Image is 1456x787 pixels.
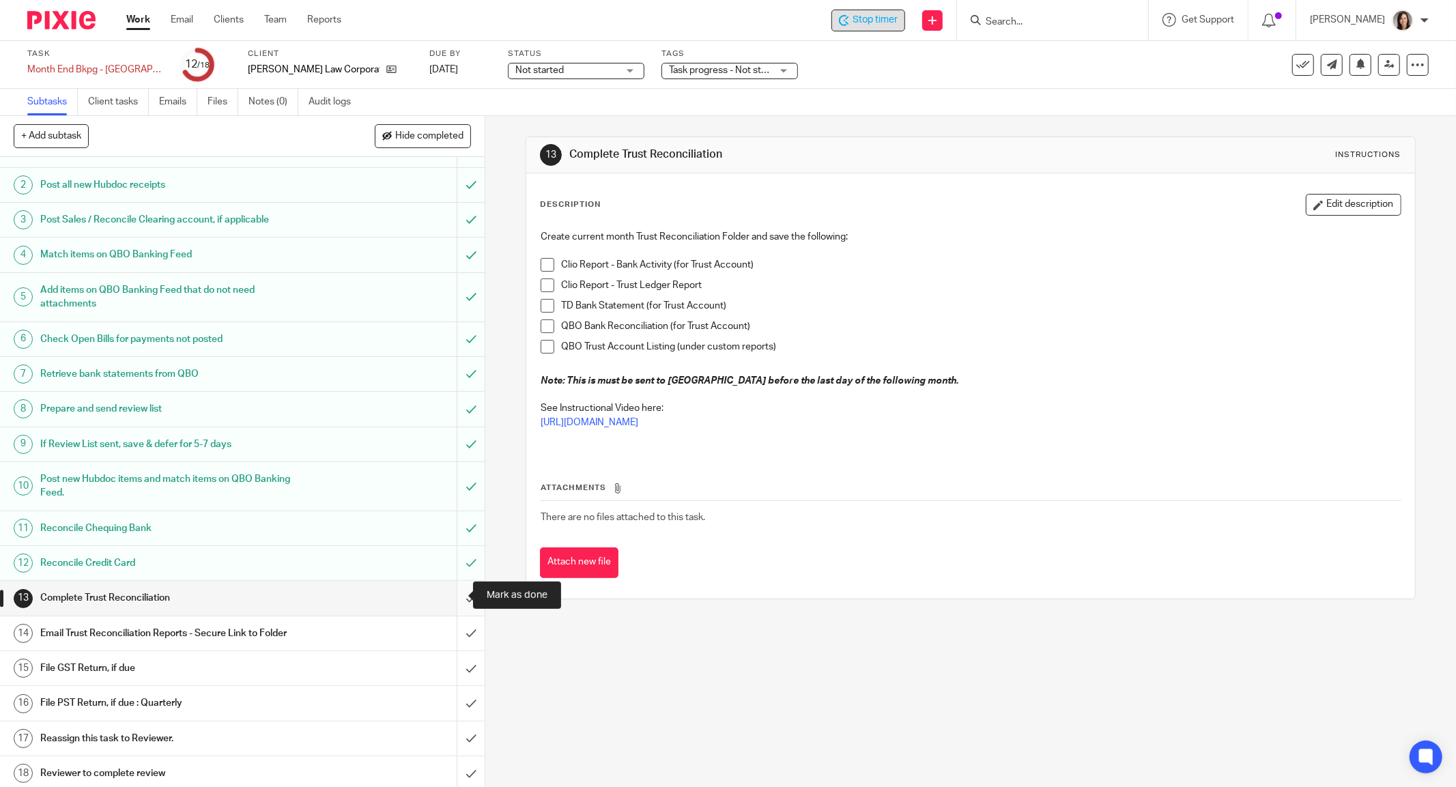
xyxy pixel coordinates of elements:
h1: Reconcile Credit Card [40,553,309,573]
div: 2 [14,175,33,195]
h1: Complete Trust Reconciliation [40,588,309,608]
img: Danielle%20photo.jpg [1392,10,1414,31]
label: Client [248,48,412,59]
h1: Post Sales / Reconcile Clearing account, if applicable [40,210,309,230]
h1: File GST Return, if due [40,658,309,678]
span: [DATE] [429,65,458,74]
span: Hide completed [395,131,463,142]
span: Not started [515,66,564,75]
div: 18 [14,764,33,783]
p: TD Bank Statement (for Trust Account) [561,299,1401,313]
h1: Email Trust Reconciliation Reports - Secure Link to Folder [40,623,309,644]
h1: Complete Trust Reconciliation [569,147,1000,162]
a: Reports [307,13,341,27]
a: Team [264,13,287,27]
h1: Match items on QBO Banking Feed [40,244,309,265]
div: 5 [14,287,33,306]
em: Note: This is must be sent to [GEOGRAPHIC_DATA] before the last day of the following month. [541,376,958,386]
a: Clients [214,13,244,27]
div: 6 [14,330,33,349]
div: 4 [14,246,33,265]
div: Kandola Law Corporation - Month End Bkpg - Kandola Law - July - Need Clio & Ledressay Law INV [831,10,905,31]
div: 7 [14,364,33,384]
h1: Add items on QBO Banking Feed that do not need attachments [40,280,309,315]
span: Stop timer [853,13,898,27]
label: Tags [661,48,798,59]
div: 15 [14,659,33,678]
div: 8 [14,399,33,418]
div: 13 [540,144,562,166]
p: [PERSON_NAME] [1310,13,1385,27]
a: Emails [159,89,197,115]
p: Create current month Trust Reconciliation Folder and save the following: [541,230,1401,244]
button: Attach new file [540,547,618,578]
label: Due by [429,48,491,59]
p: Clio Report - Trust Ledger Report [561,278,1401,292]
small: /18 [197,61,210,69]
div: 16 [14,694,33,713]
div: 10 [14,476,33,496]
div: 3 [14,210,33,229]
p: QBO Trust Account Listing (under custom reports) [561,340,1401,354]
div: 12 [14,554,33,573]
h1: Post all new Hubdoc receipts [40,175,309,195]
div: Month End Bkpg - [GEOGRAPHIC_DATA] Law - July - Need Clio & Ledressay Law INV [27,63,164,76]
span: There are no files attached to this task. [541,513,705,522]
span: Get Support [1182,15,1234,25]
a: Notes (0) [248,89,298,115]
h1: Post new Hubdoc items and match items on QBO Banking Feed. [40,469,309,504]
div: Instructions [1336,149,1401,160]
a: Client tasks [88,89,149,115]
div: 9 [14,435,33,454]
a: Work [126,13,150,27]
div: 12 [185,57,210,72]
h1: Reconcile Chequing Bank [40,518,309,539]
button: Edit description [1306,194,1401,216]
div: 14 [14,624,33,643]
h1: If Review List sent, save & defer for 5-7 days [40,434,309,455]
a: Email [171,13,193,27]
p: [PERSON_NAME] Law Corporation [248,63,380,76]
span: Attachments [541,484,606,491]
label: Status [508,48,644,59]
div: Month End Bkpg - Kandola Law - July - Need Clio &amp; Ledressay Law INV [27,63,164,76]
p: QBO Bank Reconciliation (for Trust Account) [561,319,1401,333]
button: + Add subtask [14,124,89,147]
label: Task [27,48,164,59]
h1: Check Open Bills for payments not posted [40,329,309,349]
a: Audit logs [309,89,361,115]
button: Hide completed [375,124,471,147]
p: See Instructional Video here: [541,401,1401,415]
h1: Retrieve bank statements from QBO [40,364,309,384]
h1: Prepare and send review list [40,399,309,419]
p: Description [540,199,601,210]
h1: Reviewer to complete review [40,763,309,784]
h1: Reassign this task to Reviewer. [40,728,309,749]
div: 13 [14,589,33,608]
span: Task progress - Not started + 2 [669,66,799,75]
a: Files [208,89,238,115]
div: 17 [14,729,33,748]
div: 11 [14,519,33,538]
p: Clio Report - Bank Activity (for Trust Account) [561,258,1401,272]
img: Pixie [27,11,96,29]
a: [URL][DOMAIN_NAME] [541,418,638,427]
input: Search [984,16,1107,29]
a: Subtasks [27,89,78,115]
h1: File PST Return, if due : Quarterly [40,693,309,713]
